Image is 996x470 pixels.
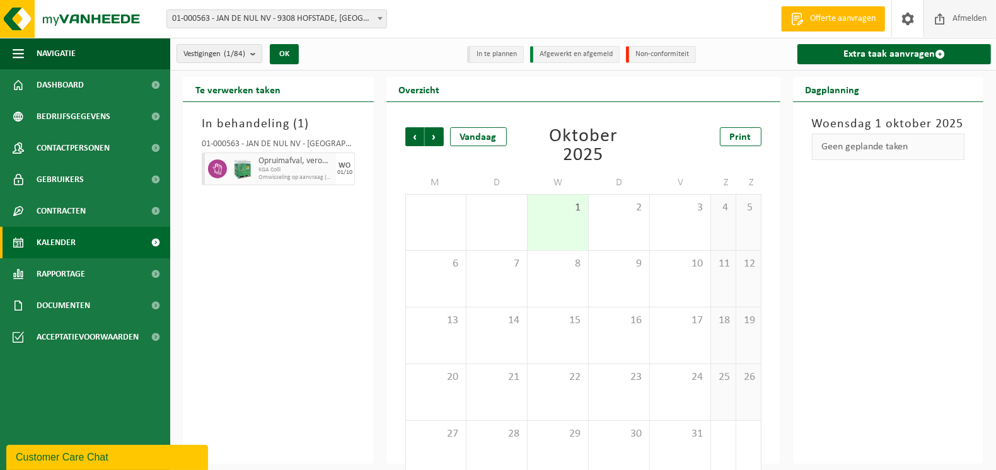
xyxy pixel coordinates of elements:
[6,442,211,470] iframe: chat widget
[650,171,711,194] td: V
[743,257,755,271] span: 12
[270,44,299,64] button: OK
[405,171,466,194] td: M
[473,314,521,328] span: 14
[656,314,704,328] span: 17
[473,257,521,271] span: 7
[793,77,872,101] h2: Dagplanning
[534,201,582,215] span: 1
[412,370,460,384] span: 20
[337,169,352,176] div: 01/10
[812,115,965,134] h3: Woensdag 1 oktober 2025
[812,134,965,160] div: Geen geplande taken
[233,159,252,180] img: PB-HB-1400-HPE-GN-11
[412,314,460,328] span: 13
[534,370,582,384] span: 22
[595,314,643,328] span: 16
[595,257,643,271] span: 9
[589,171,650,194] td: D
[595,201,643,215] span: 2
[656,427,704,441] span: 31
[534,427,582,441] span: 29
[717,314,729,328] span: 18
[37,195,86,227] span: Contracten
[656,201,704,215] span: 3
[530,46,620,63] li: Afgewerkt en afgemeld
[412,257,460,271] span: 6
[717,257,729,271] span: 11
[717,201,729,215] span: 4
[405,127,424,146] span: Vorige
[224,50,245,58] count: (1/84)
[37,321,139,353] span: Acceptatievoorwaarden
[711,171,736,194] td: Z
[258,156,333,166] span: Opruimafval, verontreinigd met olie
[466,171,528,194] td: D
[528,171,589,194] td: W
[412,427,460,441] span: 27
[37,132,110,164] span: Contactpersonen
[730,132,751,142] span: Print
[473,370,521,384] span: 21
[534,257,582,271] span: 8
[37,38,76,69] span: Navigatie
[202,115,355,134] h3: In behandeling ( )
[425,127,444,146] span: Volgende
[595,427,643,441] span: 30
[37,69,84,101] span: Dashboard
[37,164,84,195] span: Gebruikers
[166,9,387,28] span: 01-000563 - JAN DE NUL NV - 9308 HOFSTADE, TRAGEL 60
[528,127,638,165] div: Oktober 2025
[717,370,729,384] span: 25
[37,101,110,132] span: Bedrijfsgegevens
[177,44,262,63] button: Vestigingen(1/84)
[656,257,704,271] span: 10
[386,77,453,101] h2: Overzicht
[202,140,355,152] div: 01-000563 - JAN DE NUL NV - [GEOGRAPHIC_DATA]
[720,127,761,146] a: Print
[595,370,643,384] span: 23
[807,13,879,25] span: Offerte aanvragen
[167,10,386,28] span: 01-000563 - JAN DE NUL NV - 9308 HOFSTADE, TRAGEL 60
[656,370,704,384] span: 24
[258,166,333,174] span: KGA Colli
[534,314,582,328] span: 15
[183,45,245,64] span: Vestigingen
[736,171,761,194] td: Z
[258,174,333,181] span: Omwisseling op aanvraag (excl. voorrijkost)
[37,290,90,321] span: Documenten
[743,314,755,328] span: 19
[467,46,524,63] li: In te plannen
[183,77,293,101] h2: Te verwerken taken
[743,201,755,215] span: 5
[626,46,696,63] li: Non-conformiteit
[298,118,304,130] span: 1
[743,370,755,384] span: 26
[37,227,76,258] span: Kalender
[797,44,992,64] a: Extra taak aanvragen
[339,162,351,169] div: WO
[473,427,521,441] span: 28
[450,127,507,146] div: Vandaag
[781,6,885,32] a: Offerte aanvragen
[37,258,85,290] span: Rapportage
